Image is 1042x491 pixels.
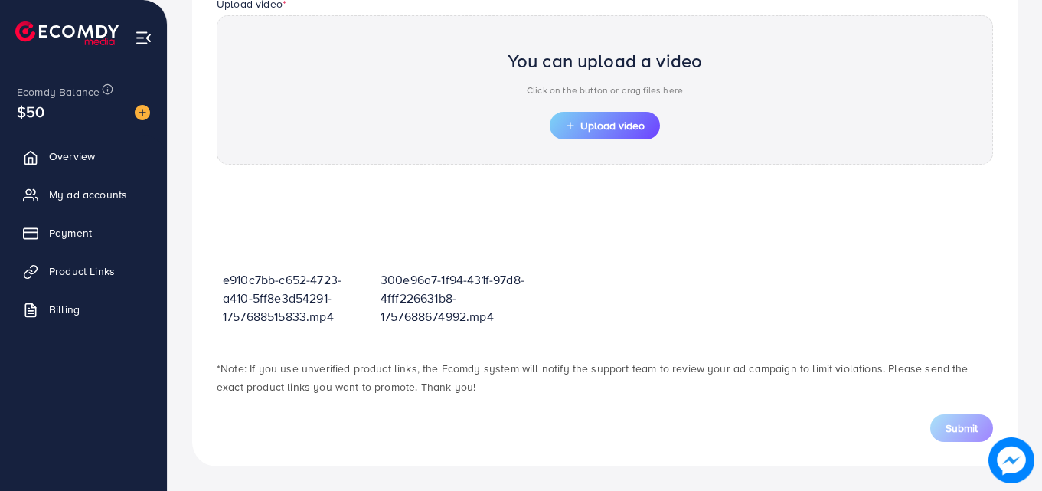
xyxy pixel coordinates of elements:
[49,187,127,202] span: My ad accounts
[17,84,100,100] span: Ecomdy Balance
[49,264,115,279] span: Product Links
[49,225,92,241] span: Payment
[11,294,155,325] a: Billing
[550,112,660,139] button: Upload video
[946,421,978,436] span: Submit
[49,302,80,317] span: Billing
[930,414,993,442] button: Submit
[11,141,155,172] a: Overview
[11,218,155,248] a: Payment
[11,179,155,210] a: My ad accounts
[17,100,44,123] span: $50
[135,105,150,120] img: image
[135,29,152,47] img: menu
[565,120,645,131] span: Upload video
[508,81,703,100] p: Click on the button or drag files here
[223,270,368,326] p: e910c7bb-c652-4723-a410-5ff8e3d54291-1757688515833.mp4
[508,50,703,72] h2: You can upload a video
[988,437,1034,483] img: image
[217,359,993,396] p: *Note: If you use unverified product links, the Ecomdy system will notify the support team to rev...
[381,270,526,326] p: 300e96a7-1f94-431f-97d8-4fff226631b8-1757688674992.mp4
[11,256,155,286] a: Product Links
[49,149,95,164] span: Overview
[15,21,119,45] img: logo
